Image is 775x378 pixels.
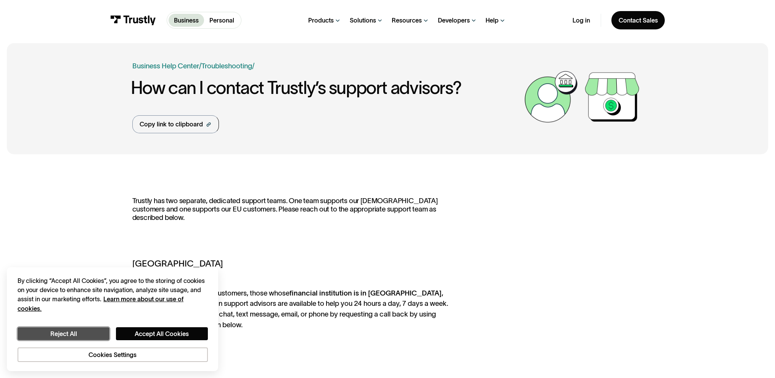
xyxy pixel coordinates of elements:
[7,267,218,371] div: Cookie banner
[199,61,201,71] div: /
[350,16,376,24] div: Solutions
[132,61,199,71] a: Business Help Center
[18,327,109,341] button: Reject All
[169,14,204,26] a: Business
[18,276,208,313] div: By clicking “Accept All Cookies”, you agree to the storing of cookies on your device to enhance s...
[201,62,252,70] a: Troubleshooting
[486,16,498,24] div: Help
[611,11,665,30] a: Contact Sales
[252,61,254,71] div: /
[308,16,334,24] div: Products
[132,360,461,373] h5: EU
[110,15,156,25] img: Trustly Logo
[392,16,422,24] div: Resources
[204,14,240,26] a: Personal
[209,16,234,25] p: Personal
[619,16,658,24] div: Contact Sales
[131,78,521,98] h1: How can I contact Trustly’s support advisors?
[132,257,461,270] h5: [GEOGRAPHIC_DATA]
[289,289,442,297] strong: financial institution is in [GEOGRAPHIC_DATA]
[132,288,461,330] li: For our customers, those whose , our Trustly North American support advisors are available to hel...
[572,16,590,24] a: Log in
[18,276,208,362] div: Privacy
[116,327,208,341] button: Accept All Cookies
[132,197,461,231] p: Trustly has two separate, dedicated support teams. One team supports our [DEMOGRAPHIC_DATA] custo...
[140,120,203,129] div: Copy link to clipboard
[18,296,183,312] a: More information about your privacy, opens in a new tab
[438,16,470,24] div: Developers
[18,347,208,362] button: Cookies Settings
[174,16,199,25] p: Business
[132,115,219,133] a: Copy link to clipboard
